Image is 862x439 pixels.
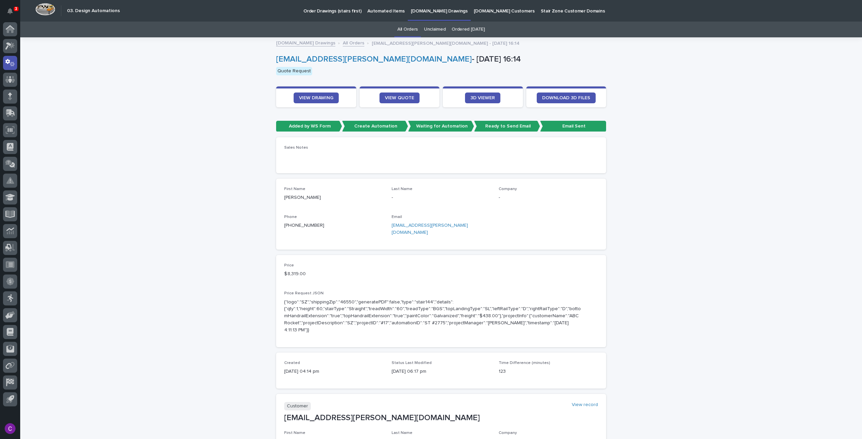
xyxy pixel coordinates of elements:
[392,361,432,365] span: Status Last Modified
[284,215,297,219] span: Phone
[276,121,342,132] p: Added by WS Form
[342,121,408,132] p: Create Automation
[276,54,603,64] p: - [DATE] 16:14
[499,431,517,435] span: Company
[452,22,485,37] a: Ordered [DATE]
[15,6,17,11] p: 3
[284,263,294,267] span: Price
[470,96,495,100] span: 3D VIEWER
[284,361,300,365] span: Created
[35,3,55,15] img: Workspace Logo
[284,299,582,334] p: {"logo":"SZ","shippingZip":"46550","generatePDF":false,"type":"stair144","details":{"qty":1,"heig...
[284,431,305,435] span: First Name
[499,194,598,201] p: -
[284,270,384,278] p: $ 8,319.00
[542,96,590,100] span: DOWNLOAD 3D FILES
[284,413,598,423] p: [EMAIL_ADDRESS][PERSON_NAME][DOMAIN_NAME]
[294,93,339,103] a: VIEW DRAWING
[408,121,474,132] p: Waiting for Automation
[385,96,414,100] span: VIEW QUOTE
[299,96,333,100] span: VIEW DRAWING
[284,291,324,295] span: Price Request JSON
[379,93,420,103] a: VIEW QUOTE
[284,402,311,410] p: Customer
[465,93,500,103] a: 3D VIEWER
[276,39,335,46] a: [DOMAIN_NAME] Drawings
[392,194,491,201] p: -
[537,93,596,103] a: DOWNLOAD 3D FILES
[392,368,491,375] p: [DATE] 06:17 pm
[3,422,17,436] button: users-avatar
[284,368,384,375] p: [DATE] 04:14 pm
[284,223,324,228] a: [PHONE_NUMBER]
[392,215,402,219] span: Email
[67,8,120,14] h2: 03. Design Automations
[284,146,308,150] span: Sales Notes
[397,22,418,37] a: All Orders
[8,8,17,19] div: Notifications3
[572,402,598,408] a: View record
[3,4,17,18] button: Notifications
[284,194,384,201] p: [PERSON_NAME]
[392,431,412,435] span: Last Name
[540,121,606,132] p: Email Sent
[499,368,598,375] p: 123
[499,187,517,191] span: Company
[392,187,412,191] span: Last Name
[276,67,312,75] div: Quote Request
[392,223,468,235] a: [EMAIL_ADDRESS][PERSON_NAME][DOMAIN_NAME]
[474,121,540,132] p: Ready to Send Email
[343,39,364,46] a: All Orders
[499,361,550,365] span: Time Difference (minutes)
[284,187,305,191] span: First Name
[424,22,445,37] a: Unclaimed
[372,39,520,46] p: [EMAIL_ADDRESS][PERSON_NAME][DOMAIN_NAME] - [DATE] 16:14
[276,55,472,63] a: [EMAIL_ADDRESS][PERSON_NAME][DOMAIN_NAME]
